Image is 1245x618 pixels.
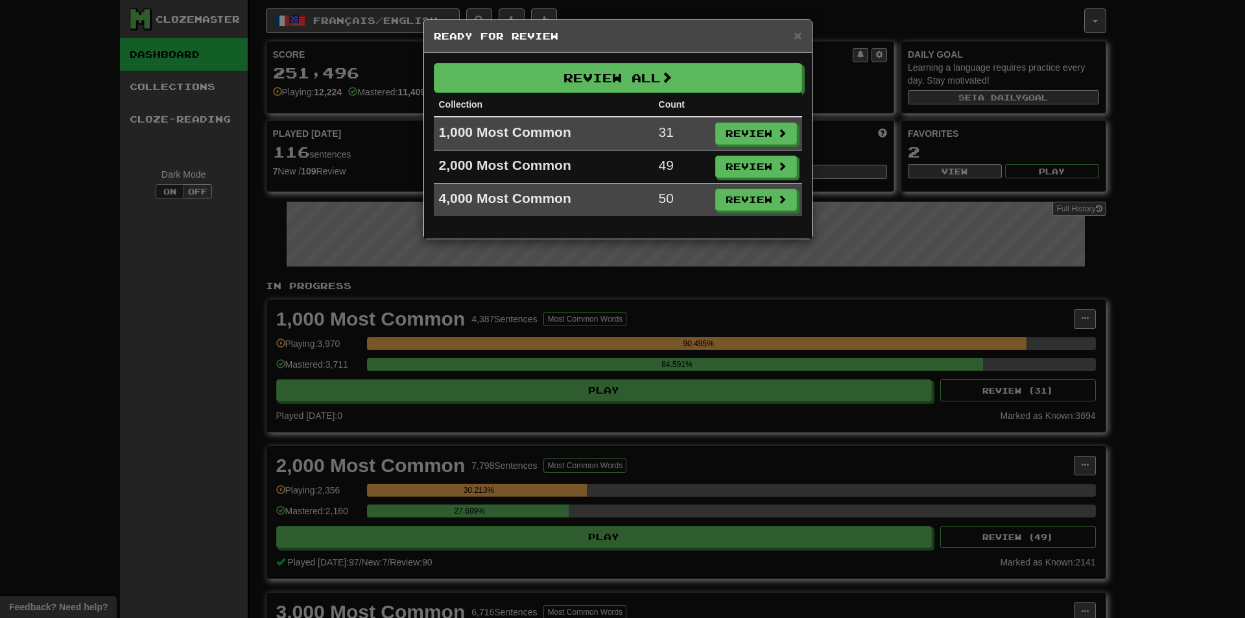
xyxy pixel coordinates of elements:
[434,117,654,150] td: 1,000 Most Common
[434,63,802,93] button: Review All
[434,93,654,117] th: Collection
[654,93,710,117] th: Count
[794,29,801,42] button: Close
[434,150,654,184] td: 2,000 Most Common
[654,117,710,150] td: 31
[715,123,797,145] button: Review
[434,30,802,43] h5: Ready for Review
[434,184,654,217] td: 4,000 Most Common
[654,150,710,184] td: 49
[794,28,801,43] span: ×
[715,189,797,211] button: Review
[654,184,710,217] td: 50
[715,156,797,178] button: Review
